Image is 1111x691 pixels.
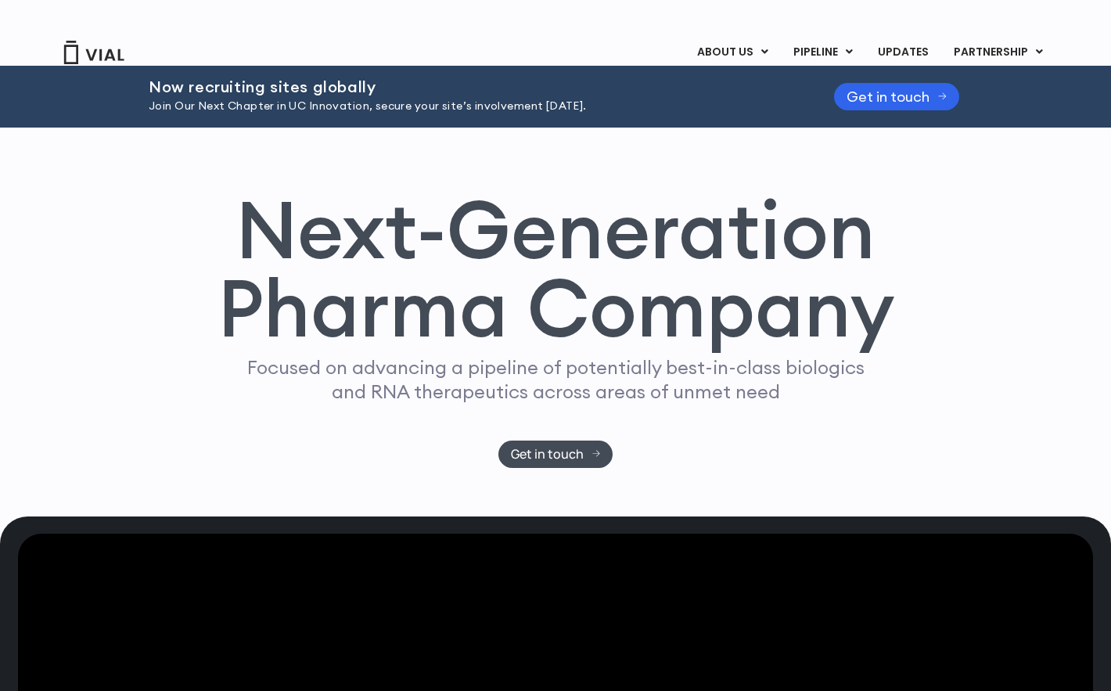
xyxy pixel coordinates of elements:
[217,190,894,348] h1: Next-Generation Pharma Company
[685,39,780,66] a: ABOUT USMenu Toggle
[240,355,871,404] p: Focused on advancing a pipeline of potentially best-in-class biologics and RNA therapeutics acros...
[834,83,959,110] a: Get in touch
[149,78,795,95] h2: Now recruiting sites globally
[149,98,795,115] p: Join Our Next Chapter in UC Innovation, secure your site’s involvement [DATE].
[865,39,940,66] a: UPDATES
[847,91,929,103] span: Get in touch
[498,441,613,468] a: Get in touch
[511,448,584,460] span: Get in touch
[63,41,125,64] img: Vial Logo
[781,39,865,66] a: PIPELINEMenu Toggle
[941,39,1055,66] a: PARTNERSHIPMenu Toggle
